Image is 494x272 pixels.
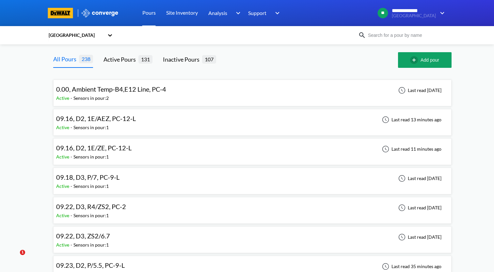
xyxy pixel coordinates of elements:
[436,9,446,17] img: downArrow.svg
[73,153,109,160] div: Sensors in pour: 1
[378,263,443,270] div: Last read 35 minutes ago
[71,154,73,159] span: -
[138,55,152,63] span: 131
[53,263,452,269] a: 09.23, D2, P/5.5, PC-9-LActive-Sensors in pour:1Last read 35 minutes ago
[53,175,452,181] a: 09.18, D3, P/7, PC-9-LActive-Sensors in pour:1Last read [DATE]
[81,9,119,17] img: logo_ewhite.svg
[392,13,436,18] span: [GEOGRAPHIC_DATA]
[208,9,227,17] span: Analysis
[73,95,109,102] div: Sensors in pour: 2
[56,114,136,122] span: 09.16, D2, 1E/AEZ, PC-12-L
[395,174,443,182] div: Last read [DATE]
[410,56,421,64] img: add-circle-outline.svg
[56,85,166,93] span: 0.00, Ambient Temp-B4,E12 Line, PC-4
[56,154,71,159] span: Active
[56,183,71,189] span: Active
[202,55,216,63] span: 107
[73,212,109,219] div: Sensors in pour: 1
[48,32,104,39] div: [GEOGRAPHIC_DATA]
[56,261,125,269] span: 09.23, D2, P/5.5, PC-9-L
[56,232,110,240] span: 09.22, D3, ZS2/6.7
[56,144,132,152] span: 09.16, D2, 1E/ZE, PC-12-L
[71,183,73,189] span: -
[56,213,71,218] span: Active
[395,233,443,241] div: Last read [DATE]
[378,116,443,124] div: Last read 13 minutes ago
[56,242,71,248] span: Active
[73,124,109,131] div: Sensors in pour: 1
[71,125,73,130] span: -
[53,87,452,93] a: 0.00, Ambient Temp-B4,E12 Line, PC-4Active-Sensors in pour:2Last read [DATE]
[71,95,73,101] span: -
[73,241,109,249] div: Sensors in pour: 1
[71,242,73,248] span: -
[395,86,443,94] div: Last read [DATE]
[358,31,366,39] img: icon-search.svg
[56,125,71,130] span: Active
[398,52,452,68] button: Add pour
[20,250,25,255] span: 1
[248,9,266,17] span: Support
[7,250,22,265] iframe: Intercom live chat
[53,204,452,210] a: 09.22, D3, R4/ZS2, PC-2Active-Sensors in pour:1Last read [DATE]
[104,55,138,64] div: Active Pours
[395,204,443,212] div: Last read [DATE]
[53,234,452,239] a: 09.22, D3, ZS2/6.7Active-Sensors in pour:1Last read [DATE]
[232,9,242,17] img: downArrow.svg
[79,55,93,63] span: 238
[53,116,452,122] a: 09.16, D2, 1E/AEZ, PC-12-LActive-Sensors in pour:1Last read 13 minutes ago
[48,8,81,18] a: branding logo
[56,95,71,101] span: Active
[163,55,202,64] div: Inactive Pours
[48,8,73,18] img: branding logo
[53,146,452,151] a: 09.16, D2, 1E/ZE, PC-12-LActive-Sensors in pour:1Last read 11 minutes ago
[271,9,281,17] img: downArrow.svg
[73,183,109,190] div: Sensors in pour: 1
[56,203,126,210] span: 09.22, D3, R4/ZS2, PC-2
[378,145,443,153] div: Last read 11 minutes ago
[56,173,120,181] span: 09.18, D3, P/7, PC-9-L
[71,213,73,218] span: -
[53,54,79,64] div: All Pours
[366,32,445,39] input: Search for a pour by name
